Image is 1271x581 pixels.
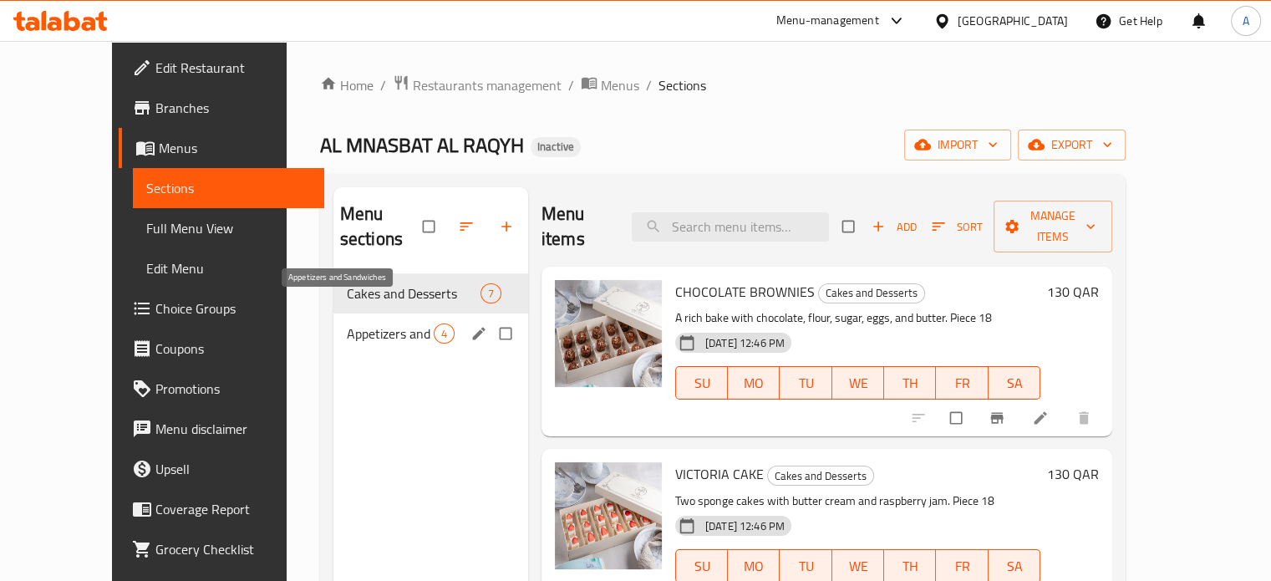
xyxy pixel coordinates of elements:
div: Cakes and Desserts7 [333,273,528,313]
a: Menu disclaimer [119,409,324,449]
a: Restaurants management [393,74,562,96]
a: Home [320,75,374,95]
a: Branches [119,88,324,128]
span: Sections [658,75,706,95]
a: Promotions [119,369,324,409]
a: Edit menu item [1032,410,1052,426]
span: [DATE] 12:46 PM [699,518,791,534]
span: Grocery Checklist [155,539,311,559]
span: Sort items [921,214,994,240]
span: import [918,135,998,155]
span: TU [786,554,825,578]
div: Cakes and Desserts [818,283,925,303]
span: WE [839,554,877,578]
span: Manage items [1007,206,1099,247]
span: Add item [867,214,921,240]
span: Edit Menu [146,258,311,278]
a: Choice Groups [119,288,324,329]
button: FR [936,366,988,400]
li: / [568,75,574,95]
span: Cakes and Desserts [819,283,924,303]
span: Menu disclaimer [155,419,311,439]
button: Manage items [994,201,1112,252]
div: items [434,324,455,344]
li: / [646,75,652,95]
nav: breadcrumb [320,74,1126,96]
span: Select all sections [413,211,448,242]
button: MO [728,366,780,400]
span: Menus [159,138,311,158]
a: Edit Restaurant [119,48,324,88]
span: Coverage Report [155,499,311,519]
span: A [1243,12,1249,30]
span: WE [839,371,877,395]
span: Restaurants management [413,75,562,95]
a: Menus [581,74,639,96]
span: Add [872,217,917,237]
span: Menus [601,75,639,95]
div: Inactive [531,137,581,157]
span: Cakes and Desserts [347,283,480,303]
span: [DATE] 12:46 PM [699,335,791,351]
a: Grocery Checklist [119,529,324,569]
span: Full Menu View [146,218,311,238]
img: CHOCOLATE BROWNIES [555,280,662,387]
span: Coupons [155,339,311,359]
button: import [904,130,1011,161]
div: Menu-management [776,11,879,31]
span: TH [891,554,929,578]
h2: Menu sections [340,201,423,252]
span: CHOCOLATE BROWNIES [675,279,815,304]
button: SA [989,366,1040,400]
button: TH [884,366,936,400]
a: Coupons [119,329,324,369]
span: Sort [932,217,983,237]
button: Add [867,214,921,240]
span: Upsell [155,459,311,479]
span: 4 [435,326,454,342]
h6: 130 QAR [1047,280,1099,303]
span: Sections [146,178,311,198]
button: Sort [928,214,987,240]
span: TH [891,371,929,395]
button: TU [780,366,831,400]
a: Full Menu View [133,208,324,248]
span: FR [943,371,981,395]
li: / [380,75,386,95]
span: 7 [481,286,501,302]
span: export [1031,135,1112,155]
button: export [1018,130,1126,161]
span: VICTORIA CAKE [675,461,764,487]
span: FR [943,554,981,578]
a: Sections [133,168,324,208]
button: delete [1065,400,1106,436]
span: Choice Groups [155,298,311,319]
span: SU [683,554,721,578]
button: WE [832,366,884,400]
a: Upsell [119,449,324,489]
span: Select to update [940,402,975,434]
span: SA [995,371,1034,395]
h6: 130 QAR [1047,462,1099,486]
span: Branches [155,98,311,118]
nav: Menu sections [333,267,528,360]
span: Edit Restaurant [155,58,311,78]
a: Edit Menu [133,248,324,288]
span: AL MNASBAT AL RAQYH [320,126,524,164]
img: VICTORIA CAKE [555,462,662,569]
span: Select section [832,211,867,242]
div: items [480,283,501,303]
span: MO [735,554,773,578]
h2: Menu items [541,201,612,252]
p: Two sponge cakes with butter cream and raspberry jam. Piece 18 [675,491,1040,512]
a: Menus [119,128,324,168]
div: Cakes and Desserts [767,466,874,486]
span: SU [683,371,721,395]
button: edit [468,323,493,344]
span: Inactive [531,140,581,154]
span: Appetizers and Sandwiches [347,324,434,344]
div: [GEOGRAPHIC_DATA] [958,12,1068,30]
span: Promotions [155,379,311,399]
span: TU [786,371,825,395]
